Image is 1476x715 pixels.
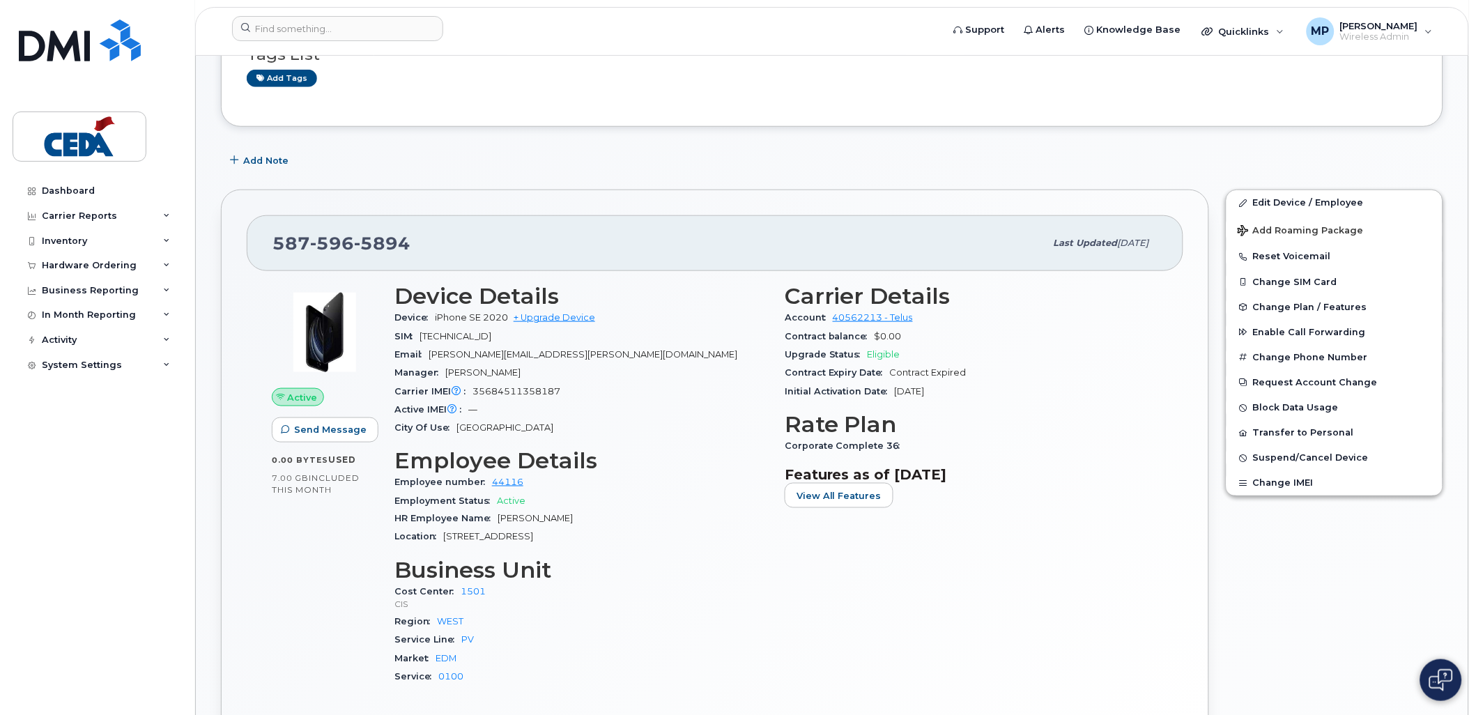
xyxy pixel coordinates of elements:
[435,312,508,323] span: iPhone SE 2020
[1219,26,1270,37] span: Quicklinks
[514,312,595,323] a: + Upgrade Device
[394,386,472,397] span: Carrier IMEI
[785,466,1158,483] h3: Features as of [DATE]
[1340,31,1418,43] span: Wireless Admin
[797,489,882,502] span: View All Features
[1036,23,1066,37] span: Alerts
[1227,345,1443,370] button: Change Phone Number
[1340,20,1418,31] span: [PERSON_NAME]
[272,417,378,443] button: Send Message
[1075,16,1191,44] a: Knowledge Base
[394,404,468,415] span: Active IMEI
[429,349,737,360] span: [PERSON_NAME][EMAIL_ADDRESS][PERSON_NAME][DOMAIN_NAME]
[328,454,356,465] span: used
[1253,327,1366,337] span: Enable Call Forwarding
[785,367,890,378] span: Contract Expiry Date
[785,412,1158,437] h3: Rate Plan
[394,448,768,473] h3: Employee Details
[294,423,367,436] span: Send Message
[394,331,420,341] span: SIM
[1227,445,1443,470] button: Suspend/Cancel Device
[272,472,360,495] span: included this month
[272,455,328,465] span: 0.00 Bytes
[1054,238,1118,248] span: Last updated
[833,312,913,323] a: 40562213 - Telus
[1097,23,1181,37] span: Knowledge Base
[785,349,868,360] span: Upgrade Status
[472,386,560,397] span: 35684511358187
[394,349,429,360] span: Email
[394,599,768,610] p: CIS
[232,16,443,41] input: Find something...
[283,291,367,374] img: image20231002-3703462-2fle3a.jpeg
[394,672,438,682] span: Service
[394,284,768,309] h3: Device Details
[1227,295,1443,320] button: Change Plan / Features
[394,617,437,627] span: Region
[310,233,354,254] span: 596
[785,440,907,451] span: Corporate Complete 36
[394,654,436,664] span: Market
[272,233,410,254] span: 587
[1227,244,1443,269] button: Reset Voicemail
[1312,23,1330,40] span: MP
[875,331,902,341] span: $0.00
[221,148,300,173] button: Add Note
[394,422,456,433] span: City Of Use
[354,233,410,254] span: 5894
[437,617,463,627] a: WEST
[1253,302,1367,312] span: Change Plan / Features
[438,672,463,682] a: 0100
[468,404,477,415] span: —
[461,635,474,645] a: PV
[1227,270,1443,295] button: Change SIM Card
[243,154,289,167] span: Add Note
[247,46,1417,63] h3: Tags List
[1118,238,1149,248] span: [DATE]
[944,16,1015,44] a: Support
[785,386,895,397] span: Initial Activation Date
[456,422,553,433] span: [GEOGRAPHIC_DATA]
[966,23,1005,37] span: Support
[394,477,492,487] span: Employee number
[394,587,461,597] span: Cost Center
[497,495,525,506] span: Active
[394,367,445,378] span: Manager
[868,349,900,360] span: Eligible
[1192,17,1294,45] div: Quicklinks
[394,558,768,583] h3: Business Unit
[1429,669,1453,691] img: Open chat
[394,514,498,524] span: HR Employee Name
[443,532,533,542] span: [STREET_ADDRESS]
[445,367,521,378] span: [PERSON_NAME]
[1227,215,1443,244] button: Add Roaming Package
[1227,320,1443,345] button: Enable Call Forwarding
[272,473,309,483] span: 7.00 GB
[1227,470,1443,495] button: Change IMEI
[1227,370,1443,395] button: Request Account Change
[436,654,456,664] a: EDM
[1238,225,1364,238] span: Add Roaming Package
[1015,16,1075,44] a: Alerts
[1227,420,1443,445] button: Transfer to Personal
[1227,190,1443,215] a: Edit Device / Employee
[890,367,967,378] span: Contract Expired
[247,70,317,87] a: Add tags
[461,587,486,597] a: 1501
[394,495,497,506] span: Employment Status
[1227,395,1443,420] button: Block Data Usage
[1253,453,1369,463] span: Suspend/Cancel Device
[288,391,318,404] span: Active
[785,284,1158,309] h3: Carrier Details
[785,331,875,341] span: Contract balance
[394,635,461,645] span: Service Line
[394,532,443,542] span: Location
[785,483,893,508] button: View All Features
[420,331,491,341] span: [TECHNICAL_ID]
[498,514,573,524] span: [PERSON_NAME]
[394,312,435,323] span: Device
[492,477,523,487] a: 44116
[895,386,925,397] span: [DATE]
[1297,17,1443,45] div: Mital Patel
[785,312,833,323] span: Account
